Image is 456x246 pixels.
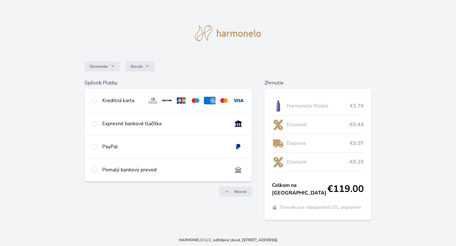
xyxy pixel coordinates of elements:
[85,79,252,87] h6: Spôsob Platby
[232,120,244,127] img: onlineBanking_SK.svg
[125,61,155,71] button: Slovak
[218,97,230,104] img: mc.svg
[85,61,120,71] button: Slovensko
[204,97,216,104] img: amex.svg
[130,64,142,69] span: Slovak
[348,121,364,128] span: -€0.44
[327,183,364,195] span: €119.00
[264,79,372,87] h6: Zhrnutie
[102,166,227,174] div: Pomalý bankový prevod
[232,143,244,151] img: paypal.svg
[272,181,328,197] span: Celkom na [GEOGRAPHIC_DATA]
[195,25,261,41] img: logo.svg
[102,120,227,127] div: Expresné bankové tlačítka
[161,97,173,104] img: discover.svg
[272,135,284,151] img: delivery-lo.png
[350,139,364,147] span: €0.07
[287,139,350,147] span: Doprava
[147,97,159,104] img: diners.svg
[272,154,284,170] img: discount-lo.png
[272,117,284,132] img: discount-lo.png
[102,143,227,151] div: PayPal
[350,102,364,110] span: €1.76
[287,102,350,110] span: Harmonelo Probio
[102,97,142,104] div: Kreditná karta
[190,97,201,104] img: maestro.svg
[90,64,108,69] span: Slovensko
[232,97,244,104] img: visa.svg
[280,204,361,211] span: Transakcia je zabezpečená SSL pripojením
[272,98,284,114] img: CLEAN_PROBIO_se_stinem_x-lo.jpg
[234,189,247,194] span: Návrat
[219,187,252,197] a: Návrat
[175,97,187,104] img: jcb.svg
[287,121,348,128] span: Discount
[232,166,244,174] img: bankTransfer_IBAN.svg
[348,158,364,166] span: -€0.20
[287,158,348,166] span: Discount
